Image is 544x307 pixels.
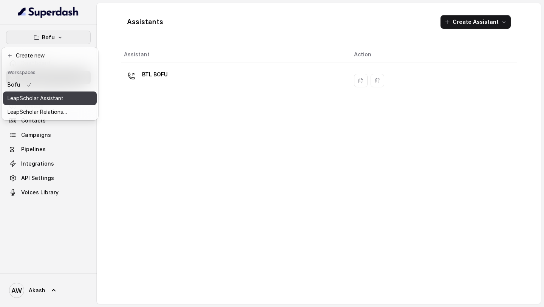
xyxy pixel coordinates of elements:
p: Bofu [8,80,20,89]
button: Create new [3,49,97,62]
p: Bofu [42,33,55,42]
header: Workspaces [3,66,97,78]
div: Bofu [2,47,98,120]
p: LeapScholar Relationship Manager [8,107,68,116]
p: LeapScholar Assistant [8,94,63,103]
button: Bofu [6,31,91,44]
